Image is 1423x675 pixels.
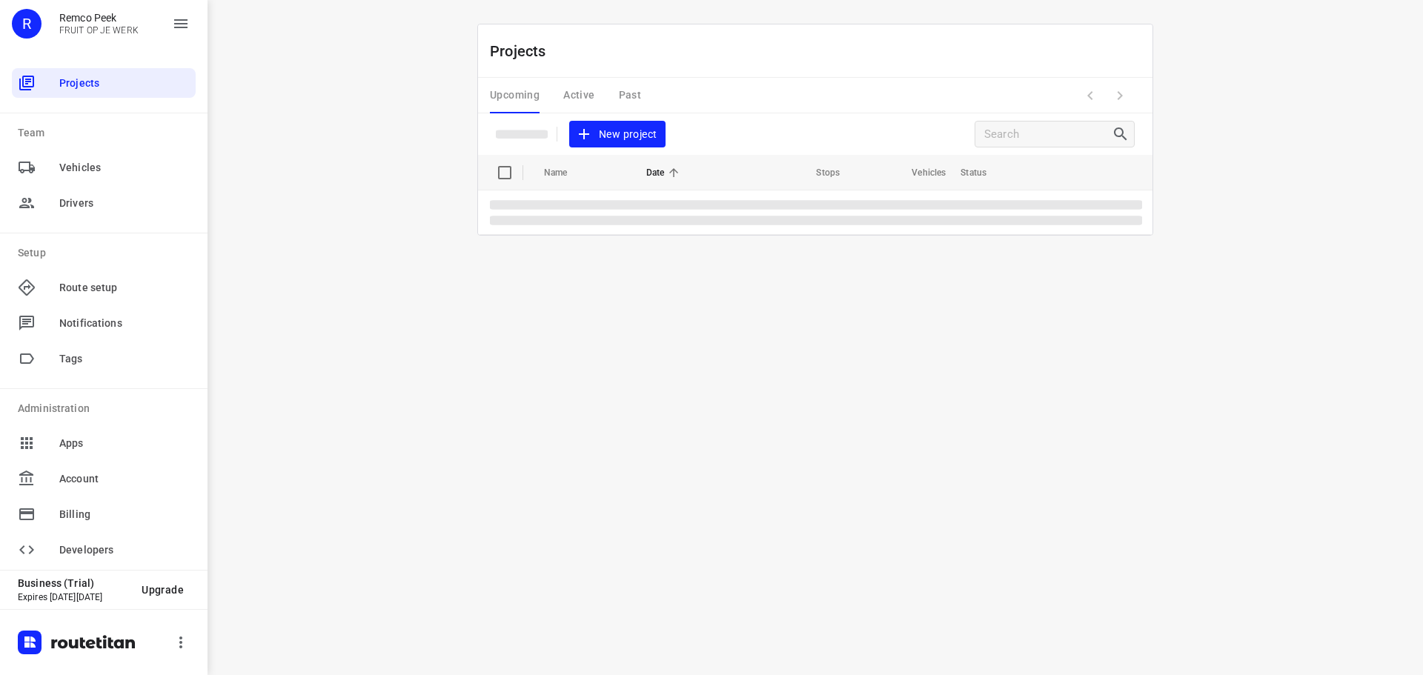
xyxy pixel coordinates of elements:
[12,535,196,565] div: Developers
[59,12,139,24] p: Remco Peek
[18,577,130,589] p: Business (Trial)
[12,428,196,458] div: Apps
[59,280,190,296] span: Route setup
[12,273,196,302] div: Route setup
[578,125,657,144] span: New project
[18,125,196,141] p: Team
[18,245,196,261] p: Setup
[12,499,196,529] div: Billing
[18,401,196,416] p: Administration
[59,471,190,487] span: Account
[797,164,840,182] span: Stops
[12,9,42,39] div: R
[984,123,1112,146] input: Search projects
[12,464,196,493] div: Account
[569,121,666,148] button: New project
[646,164,684,182] span: Date
[12,68,196,98] div: Projects
[59,542,190,558] span: Developers
[59,76,190,91] span: Projects
[12,188,196,218] div: Drivers
[1112,125,1134,143] div: Search
[130,576,196,603] button: Upgrade
[59,351,190,367] span: Tags
[961,164,1006,182] span: Status
[59,196,190,211] span: Drivers
[12,308,196,338] div: Notifications
[544,164,587,182] span: Name
[12,344,196,373] div: Tags
[1105,81,1135,110] span: Next Page
[59,160,190,176] span: Vehicles
[490,40,558,62] p: Projects
[12,153,196,182] div: Vehicles
[59,25,139,36] p: FRUIT OP JE WERK
[59,316,190,331] span: Notifications
[59,436,190,451] span: Apps
[18,592,130,602] p: Expires [DATE][DATE]
[892,164,946,182] span: Vehicles
[142,584,184,596] span: Upgrade
[1075,81,1105,110] span: Previous Page
[59,507,190,522] span: Billing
